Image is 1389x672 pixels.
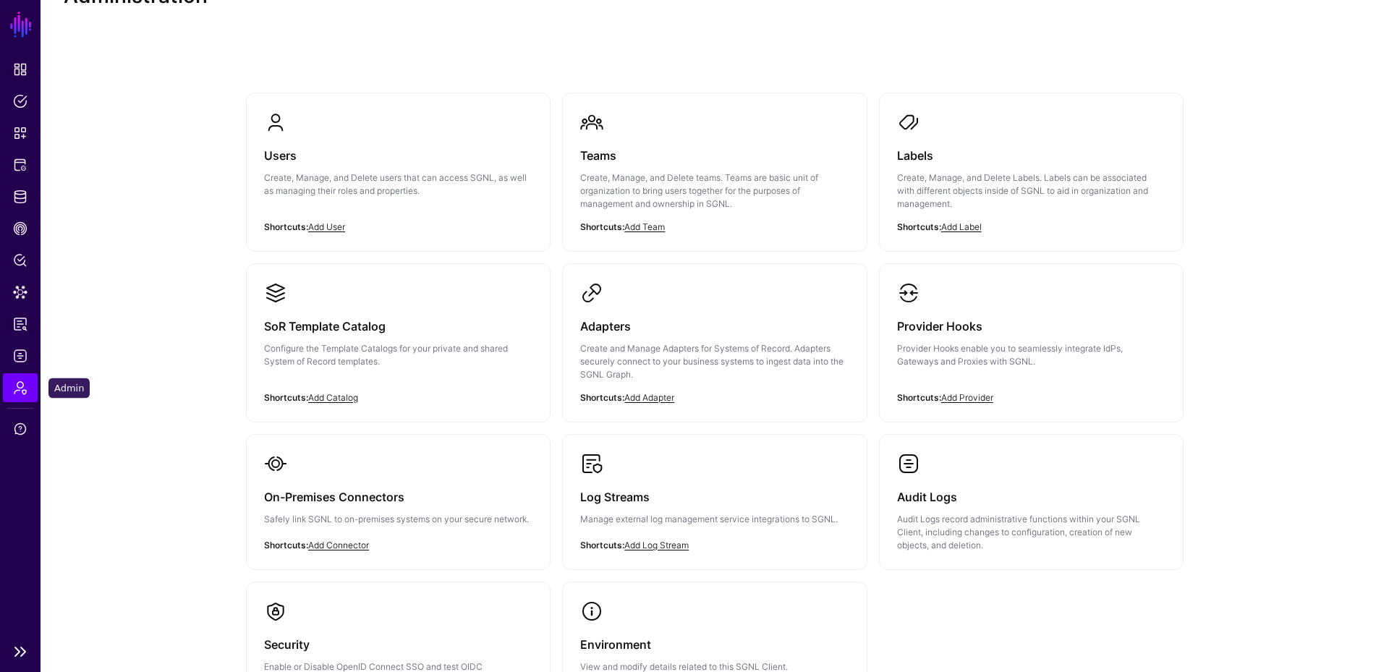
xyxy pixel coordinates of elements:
a: Dashboard [3,55,38,84]
h3: SoR Template Catalog [264,316,532,336]
span: Support [13,422,27,436]
a: Policy Lens [3,246,38,275]
a: Reports [3,310,38,339]
h3: Provider Hooks [897,316,1165,336]
strong: Shortcuts: [264,221,308,232]
a: Logs [3,341,38,370]
span: Dashboard [13,62,27,77]
a: Protected Systems [3,150,38,179]
p: Manage external log management service integrations to SGNL. [580,513,849,526]
a: TeamsCreate, Manage, and Delete teams. Teams are basic unit of organization to bring users togeth... [563,93,866,251]
a: Add Label [941,221,982,232]
a: UsersCreate, Manage, and Delete users that can access SGNL, as well as managing their roles and p... [247,93,550,238]
span: Logs [13,349,27,363]
span: Policy Lens [13,253,27,268]
strong: Shortcuts: [264,540,308,550]
a: Data Lens [3,278,38,307]
a: On-Premises ConnectorsSafely link SGNL to on-premises systems on your secure network. [247,435,550,566]
a: SGNL [9,9,33,41]
strong: Shortcuts: [897,392,941,403]
p: Create, Manage, and Delete Labels. Labels can be associated with different objects inside of SGNL... [897,171,1165,210]
strong: Shortcuts: [580,221,624,232]
a: Policies [3,87,38,116]
a: SoR Template CatalogConfigure the Template Catalogs for your private and shared System of Record ... [247,264,550,409]
span: Protected Systems [13,158,27,172]
a: Add Connector [308,540,369,550]
span: Snippets [13,126,27,140]
span: Policies [13,94,27,109]
h3: Environment [580,634,849,655]
strong: Shortcuts: [264,392,308,403]
a: Add Catalog [308,392,358,403]
h3: Audit Logs [897,487,1165,507]
p: Audit Logs record administrative functions within your SGNL Client, including changes to configur... [897,513,1165,552]
a: Add User [308,221,345,232]
a: Audit LogsAudit Logs record administrative functions within your SGNL Client, including changes t... [880,435,1183,569]
p: Create, Manage, and Delete teams. Teams are basic unit of organization to bring users together fo... [580,171,849,210]
div: Admin [48,378,90,399]
span: Data Lens [13,285,27,299]
strong: Shortcuts: [897,221,941,232]
a: Add Adapter [624,392,674,403]
strong: Shortcuts: [580,540,624,550]
a: Snippets [3,119,38,148]
p: Create and Manage Adapters for Systems of Record. Adapters securely connect to your business syst... [580,342,849,381]
a: Log StreamsManage external log management service integrations to SGNL. [563,435,866,566]
h3: Labels [897,145,1165,166]
strong: Shortcuts: [580,392,624,403]
p: Configure the Template Catalogs for your private and shared System of Record templates. [264,342,532,368]
p: Create, Manage, and Delete users that can access SGNL, as well as managing their roles and proper... [264,171,532,197]
h3: Adapters [580,316,849,336]
a: Add Log Stream [624,540,689,550]
h3: Log Streams [580,487,849,507]
a: AdaptersCreate and Manage Adapters for Systems of Record. Adapters securely connect to your busin... [563,264,866,422]
a: LabelsCreate, Manage, and Delete Labels. Labels can be associated with different objects inside o... [880,93,1183,251]
h3: On-Premises Connectors [264,487,532,507]
a: CAEP Hub [3,214,38,243]
a: Provider HooksProvider Hooks enable you to seamlessly integrate IdPs, Gateways and Proxies with S... [880,264,1183,409]
a: Add Provider [941,392,993,403]
h3: Users [264,145,532,166]
h3: Teams [580,145,849,166]
p: Provider Hooks enable you to seamlessly integrate IdPs, Gateways and Proxies with SGNL. [897,342,1165,368]
h3: Security [264,634,532,655]
span: Reports [13,317,27,331]
a: Admin [3,373,38,402]
a: Add Team [624,221,665,232]
span: CAEP Hub [13,221,27,236]
p: Safely link SGNL to on-premises systems on your secure network. [264,513,532,526]
span: Identity Data Fabric [13,190,27,204]
span: Admin [13,380,27,395]
a: Identity Data Fabric [3,182,38,211]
